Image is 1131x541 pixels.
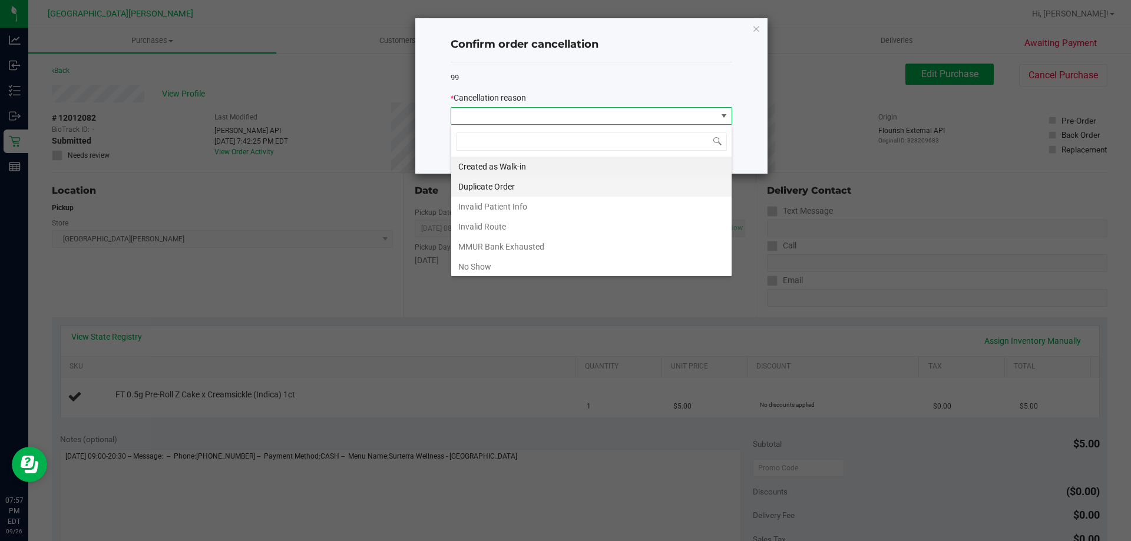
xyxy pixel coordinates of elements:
li: Invalid Route [451,217,732,237]
li: MMUR Bank Exhausted [451,237,732,257]
button: Close [752,21,760,35]
h4: Confirm order cancellation [451,37,732,52]
span: Cancellation reason [454,93,526,102]
li: Duplicate Order [451,177,732,197]
li: No Show [451,257,732,277]
li: Created as Walk-in [451,157,732,177]
iframe: Resource center [12,447,47,482]
span: 99 [451,73,459,82]
li: Invalid Patient Info [451,197,732,217]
